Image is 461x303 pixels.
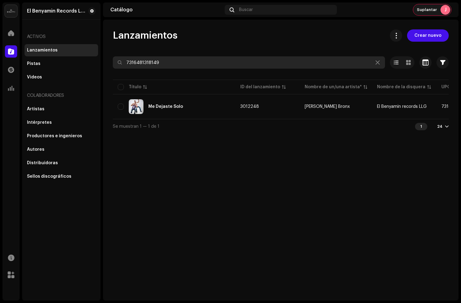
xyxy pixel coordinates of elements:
span: Crear nuevo [414,29,441,42]
div: Catálogo [110,7,222,12]
div: Lanzamientos [27,48,58,53]
re-m-nav-item: Autores [25,143,98,156]
re-a-nav-header: Colaboradores [25,88,98,103]
div: Intérpretes [27,120,52,125]
span: El Benyamin records LLG [377,104,427,109]
span: Lanzamientos [113,29,177,42]
div: J [440,5,450,15]
re-m-nav-item: Intérpretes [25,116,98,129]
span: Mello Bronx [305,104,367,109]
re-m-nav-item: Sellos discográficos [25,170,98,183]
re-m-nav-item: Videos [25,71,98,83]
div: Productores e ingenieros [27,134,82,138]
div: ID del lanzamiento [240,84,280,90]
div: Sellos discográficos [27,174,71,179]
div: 24 [437,124,443,129]
div: [PERSON_NAME] Bronx [305,104,350,109]
div: El Benyamin Records LLC [27,9,86,13]
div: 1 [415,123,427,130]
re-m-nav-item: Distribuidoras [25,157,98,169]
span: Buscar [239,7,253,12]
div: Distribuidoras [27,161,58,165]
re-m-nav-item: Pistas [25,58,98,70]
div: Autores [27,147,44,152]
img: f5a899b2-ec46-4656-ac4d-6e5650f2de93 [129,99,143,114]
div: Artistas [27,107,44,112]
span: 3012248 [240,104,259,109]
input: Buscar [113,56,385,69]
re-a-nav-header: Activos [25,29,98,44]
re-m-nav-item: Productores e ingenieros [25,130,98,142]
re-m-nav-item: Lanzamientos [25,44,98,56]
div: Título [129,84,141,90]
img: 02a7c2d3-3c89-4098-b12f-2ff2945c95ee [5,5,17,17]
div: Pistas [27,61,40,66]
div: Videos [27,75,42,80]
div: Nombre de la disquera [377,84,425,90]
span: Suplantar [417,7,437,12]
div: Nombre de un/una artista* [305,84,362,90]
span: Se muestran 1 — 1 de 1 [113,124,159,129]
re-m-nav-item: Artistas [25,103,98,115]
button: Crear nuevo [407,29,449,42]
div: Me Dejaste Solo [148,104,183,109]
